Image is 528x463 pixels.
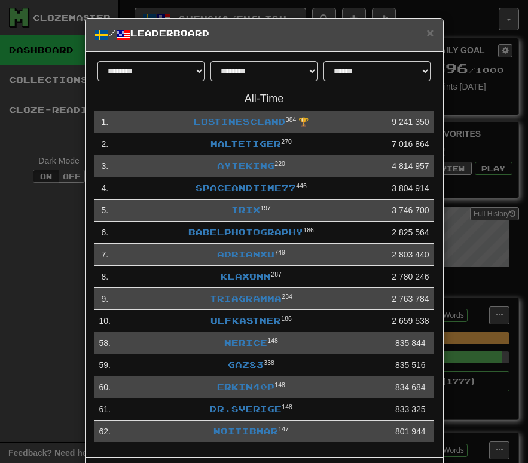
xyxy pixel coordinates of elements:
[281,315,292,322] sup: Level 186
[94,354,115,376] td: 59 .
[188,227,303,237] a: babelphotography
[387,421,434,443] td: 801 944
[278,425,289,433] sup: Level 147
[274,381,285,388] sup: Level 148
[426,26,434,39] button: Close
[274,249,285,256] sup: Level 749
[94,310,115,332] td: 10 .
[387,376,434,398] td: 834 684
[217,382,274,392] a: Erkin40p
[94,200,115,222] td: 5 .
[94,177,115,200] td: 4 .
[387,398,434,421] td: 833 325
[94,133,115,155] td: 2 .
[387,354,434,376] td: 835 516
[387,266,434,288] td: 2 780 246
[274,160,285,167] sup: Level 220
[387,310,434,332] td: 2 659 538
[196,183,296,193] a: spaceandtime77
[281,138,292,145] sup: Level 270
[94,266,115,288] td: 8 .
[387,332,434,354] td: 835 844
[298,117,309,127] span: 🏆
[228,360,264,370] a: gaz83
[210,293,282,303] a: triagramma
[224,338,267,348] a: Nerice
[94,27,434,42] h5: / Leaderboard
[94,332,115,354] td: 58 .
[210,139,281,149] a: Maltetiger
[387,155,434,177] td: 4 814 957
[260,204,271,211] sup: Level 197
[286,116,297,123] sup: Level 384
[303,226,314,234] sup: Level 186
[217,161,274,171] a: Ayteking
[387,222,434,244] td: 2 825 564
[387,288,434,310] td: 2 763 784
[387,133,434,155] td: 7 016 864
[94,111,115,133] td: 1 .
[94,398,115,421] td: 61 .
[210,404,282,414] a: dr.sverige
[231,205,260,215] a: Trix
[387,177,434,200] td: 3 804 914
[296,182,307,189] sup: Level 446
[94,222,115,244] td: 6 .
[213,426,278,436] a: noitibmar
[94,421,115,443] td: 62 .
[221,271,271,281] a: klaxonn
[282,293,292,300] sup: Level 234
[94,376,115,398] td: 60 .
[94,155,115,177] td: 3 .
[267,337,278,344] sup: Level 148
[194,116,286,127] a: lostinescland
[217,249,274,259] a: Adrianxu
[426,26,434,39] span: ×
[387,200,434,222] td: 3 746 700
[387,111,434,133] td: 9 241 350
[94,244,115,266] td: 7 .
[210,315,281,326] a: ulfkastner
[94,93,434,105] h4: All-Time
[282,403,292,410] sup: Level 148
[387,244,434,266] td: 2 803 440
[264,359,274,366] sup: Level 338
[271,271,282,278] sup: Level 287
[94,288,115,310] td: 9 .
